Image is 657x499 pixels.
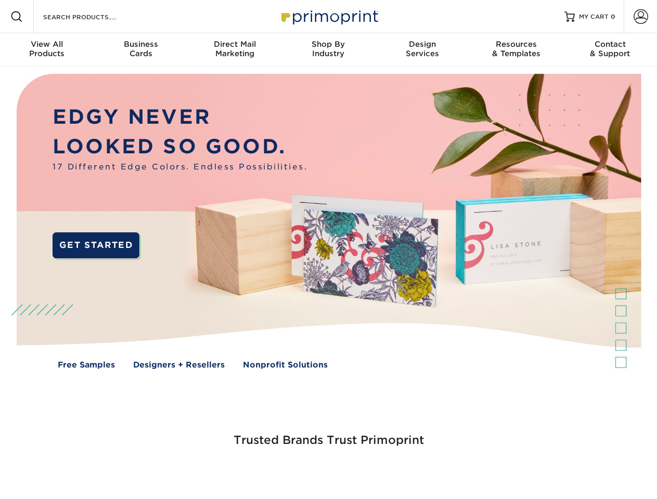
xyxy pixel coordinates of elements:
img: Google [265,474,266,475]
div: Services [376,40,469,58]
a: Free Samples [58,359,115,371]
img: Primoprint [277,5,381,28]
a: Resources& Templates [469,33,563,67]
div: Industry [281,40,375,58]
h3: Trusted Brands Trust Primoprint [24,409,633,459]
div: Marketing [188,40,281,58]
div: Cards [94,40,187,58]
span: Contact [563,40,657,49]
div: & Support [563,40,657,58]
a: DesignServices [376,33,469,67]
a: Designers + Resellers [133,359,225,371]
span: Direct Mail [188,40,281,49]
a: Contact& Support [563,33,657,67]
img: Goodwill [562,474,562,475]
span: Shop By [281,40,375,49]
p: EDGY NEVER [53,102,307,132]
div: & Templates [469,40,563,58]
a: Direct MailMarketing [188,33,281,67]
span: Design [376,40,469,49]
p: LOOKED SO GOOD. [53,132,307,162]
span: Resources [469,40,563,49]
span: 0 [611,13,615,20]
span: Business [94,40,187,49]
a: Shop ByIndustry [281,33,375,67]
input: SEARCH PRODUCTS..... [42,10,144,23]
a: BusinessCards [94,33,187,67]
a: GET STARTED [53,232,139,258]
span: 17 Different Edge Colors. Endless Possibilities. [53,161,307,173]
a: Nonprofit Solutions [243,359,328,371]
span: MY CART [579,12,609,21]
img: Smoothie King [75,474,76,475]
